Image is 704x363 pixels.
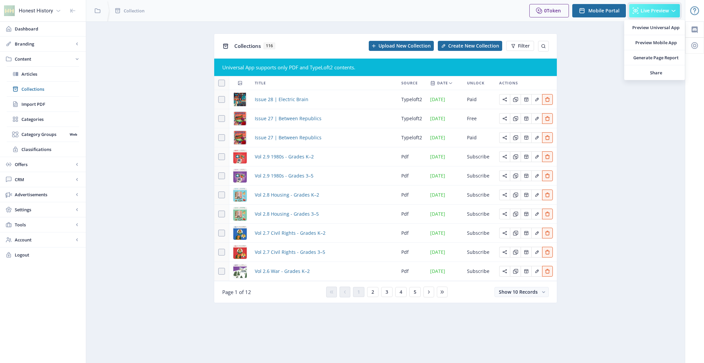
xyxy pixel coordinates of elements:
[233,188,247,202] img: cover.jpg
[510,134,521,140] a: Edit page
[15,25,80,32] span: Dashboard
[521,172,531,178] a: Edit page
[448,43,499,49] span: Create New Collection
[255,191,319,199] a: Vol 2.8 Housing - Grades K–2
[641,8,669,13] span: Live Preview
[510,153,521,159] a: Edit page
[529,4,569,17] button: 0Token
[233,93,247,106] img: cover.png
[531,210,542,217] a: Edit page
[367,287,378,297] button: 2
[463,186,495,205] td: Subscribe
[499,153,510,159] a: Edit page
[426,243,463,262] td: [DATE]
[426,90,463,109] td: [DATE]
[15,161,74,168] span: Offers
[542,134,553,140] a: Edit page
[7,142,79,157] a: Classifications
[233,207,247,221] img: cover.jpg
[222,64,549,71] div: Universal App supports only PDF and TypeLoft2 contents.
[521,96,531,102] a: Edit page
[255,95,308,103] a: Issue 28 | Electric Brain
[463,166,495,186] td: Subscribe
[438,41,502,51] button: Create New Collection
[21,146,79,153] span: Classifications
[531,134,542,140] a: Edit page
[426,262,463,281] td: [DATE]
[397,224,426,243] td: pdf
[233,150,247,163] img: cover.jpg
[414,289,416,295] span: 5
[588,8,620,13] span: Mobile Portal
[632,69,680,76] span: Share
[463,128,495,147] td: Paid
[426,205,463,224] td: [DATE]
[15,251,80,258] span: Logout
[499,191,510,198] a: Edit page
[572,4,626,17] button: Mobile Portal
[521,229,531,236] a: Edit page
[4,5,15,16] img: properties.app_icon.png
[255,248,325,256] a: Vol 2.7 Civil Rights - Grades 3–5
[629,4,680,17] button: Live Preview
[21,71,79,77] span: Articles
[15,221,74,228] span: Tools
[397,243,426,262] td: pdf
[21,101,79,107] span: Import PDF
[506,41,534,51] button: Filter
[255,115,321,123] a: Issue 27 | Between Republics
[15,41,74,47] span: Branding
[531,268,542,274] a: Edit page
[542,210,553,217] a: Edit page
[531,248,542,255] a: Edit page
[234,43,261,49] span: Collections
[255,210,319,218] a: Vol 2.8 Housing - Grades 3–5
[21,86,79,92] span: Collections
[510,96,521,102] a: Edit page
[233,169,247,183] img: cover.jpg
[499,134,510,140] a: Edit page
[437,79,448,87] span: Date
[463,262,495,281] td: Subscribe
[263,43,275,49] span: 116
[463,205,495,224] td: Subscribe
[542,96,553,102] a: Edit page
[463,243,495,262] td: Subscribe
[371,289,374,295] span: 2
[255,134,321,142] a: Issue 27 | Between Republics
[222,289,251,295] span: Page 1 of 12
[542,248,553,255] a: Edit page
[386,289,388,295] span: 3
[357,289,360,295] span: 1
[531,229,542,236] a: Edit page
[255,153,314,161] a: Vol 2.9 1980s - Grades K–2
[426,109,463,128] td: [DATE]
[397,109,426,128] td: typeloft2
[124,7,144,14] span: Collection
[531,153,542,159] a: Edit page
[463,90,495,109] td: Paid
[624,35,685,50] a: Preview Mobile App
[518,43,530,49] span: Filter
[494,287,549,297] button: Show 10 Records
[426,128,463,147] td: [DATE]
[624,20,685,35] a: Preview Universal App
[353,287,364,297] button: 1
[369,41,434,51] button: Upload New Collection
[499,289,538,295] span: Show 10 Records
[521,248,531,255] a: Edit page
[15,236,74,243] span: Account
[632,24,680,31] span: Preview Universal App
[15,206,74,213] span: Settings
[521,115,531,121] a: Edit page
[255,267,310,275] a: Vol 2.6 War - Grades K–2
[426,224,463,243] td: [DATE]
[531,115,542,121] a: Edit page
[255,229,326,237] a: Vol 2.7 Civil Rights - Grades K–2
